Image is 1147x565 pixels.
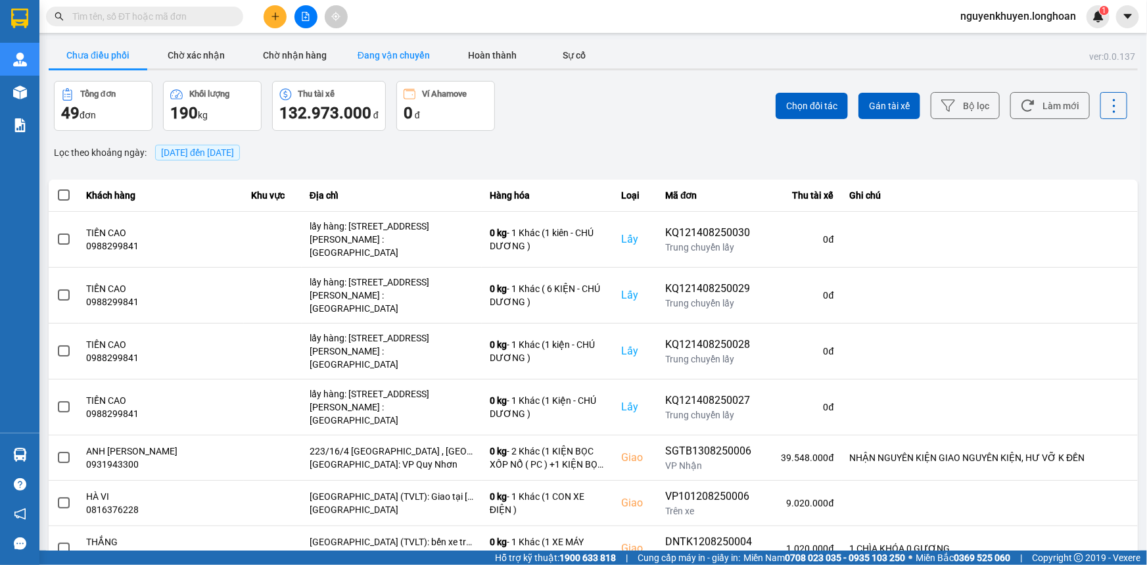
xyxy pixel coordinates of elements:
[87,351,236,364] div: 0988299841
[310,233,474,259] div: [PERSON_NAME] : [GEOGRAPHIC_DATA]
[490,228,507,238] span: 0 kg
[87,394,236,407] div: TIỀN CAO
[1102,6,1106,15] span: 1
[490,282,605,308] div: - 1 Khác ( 6 KIỆN - CHÚ DƯƠNG )
[490,537,507,547] span: 0 kg
[785,553,905,563] strong: 0708 023 035 - 0935 103 250
[638,551,740,565] span: Cung cấp máy in - giấy in:
[310,503,474,516] div: [GEOGRAPHIC_DATA]
[842,180,1138,212] th: Ghi chú
[1020,551,1022,565] span: |
[310,345,474,371] div: [PERSON_NAME] : [GEOGRAPHIC_DATA]
[665,353,753,366] div: Trung chuyển lấy
[13,448,27,462] img: warehouse-icon
[1010,92,1090,119] button: Làm mới
[404,104,413,122] span: 0
[301,12,310,21] span: file-add
[1074,553,1083,562] span: copyright
[621,287,649,303] div: Lấy
[87,503,236,516] div: 0816376228
[665,550,753,563] div: Trên xe
[613,180,657,212] th: Loại
[559,553,616,563] strong: 1900 633 818
[298,89,335,99] div: Thu tài xế
[665,534,753,550] div: DNTK1208250004
[1122,11,1134,22] span: caret-down
[850,542,1130,555] div: 1 CHÌA KHÓA,0 GƯƠNG
[163,81,262,131] button: Khối lượng190kg
[170,103,254,124] div: kg
[908,555,912,560] span: ⚪️
[272,81,386,131] button: Thu tài xế132.973.000 đ
[310,332,474,345] div: lấy hàng: [STREET_ADDRESS]
[950,8,1087,24] span: nguyenkhuyen.longhoan
[443,42,542,68] button: Hoàn thành
[55,12,64,21] span: search
[396,81,495,131] button: Ví Ahamove0 đ
[87,490,236,503] div: HÀ VI
[331,12,340,21] span: aim
[621,399,649,415] div: Lấy
[264,5,287,28] button: plus
[954,553,1010,563] strong: 0369 525 060
[170,104,198,122] span: 190
[1116,5,1139,28] button: caret-down
[310,289,474,315] div: [PERSON_NAME] : [GEOGRAPHIC_DATA]
[665,281,753,297] div: KQ121408250029
[13,53,27,66] img: warehouse-icon
[422,89,467,99] div: Ví Ahamove
[665,504,753,518] div: Trên xe
[189,89,229,99] div: Khối lượng
[490,445,605,471] div: - 2 Khác (1 KIỆN BỌC XỐP NỔ ( PC ) +1 KIỆN BỌC XỐP NỔ MÀNG HÌNH )
[931,92,1000,119] button: Bộ lọc
[325,5,348,28] button: aim
[858,93,920,119] button: Gán tài xế
[490,339,507,350] span: 0 kg
[490,395,507,406] span: 0 kg
[14,478,26,491] span: question-circle
[11,9,28,28] img: logo-vxr
[310,535,474,549] div: [GEOGRAPHIC_DATA] (TVLT): bến xe trung tâm [GEOGRAPHIC_DATA]
[1100,6,1109,15] sup: 1
[769,233,833,246] div: 0 đ
[621,450,649,466] div: Giao
[769,451,833,464] div: 39.548.000 đ
[490,491,507,502] span: 0 kg
[54,81,152,131] button: Tổng đơn49đơn
[490,490,605,516] div: - 1 Khác (1 CON XE ĐIỆN )
[786,99,837,112] span: Chọn đối tác
[665,241,753,254] div: Trung chuyển lấy
[769,497,833,510] div: 9.020.000 đ
[54,145,147,160] span: Lọc theo khoảng ngày :
[310,445,474,458] div: 223/16/4 [GEOGRAPHIC_DATA] , [GEOGRAPHIC_DATA] , [GEOGRAPHIC_DATA]
[490,283,507,294] span: 0 kg
[482,180,613,212] th: Hàng hóa
[310,401,474,427] div: [PERSON_NAME] : [GEOGRAPHIC_DATA]
[743,551,905,565] span: Miền Nam
[1092,11,1104,22] img: icon-new-feature
[87,282,236,295] div: TIỀN CAO
[244,180,302,212] th: Khu vực
[404,103,488,124] div: đ
[87,338,236,351] div: TIỀN CAO
[155,145,240,160] span: [DATE] đến [DATE]
[14,508,26,520] span: notification
[61,103,145,124] div: đơn
[161,147,234,158] span: 14/08/2025 đến 14/08/2025
[495,551,616,565] span: Hỗ trợ kỹ thuật:
[87,549,236,562] div: 0585389555
[769,289,833,302] div: 0 đ
[490,446,507,456] span: 0 kg
[621,541,649,556] div: Giao
[302,180,482,212] th: Địa chỉ
[621,232,649,247] div: Lấy
[49,42,147,68] button: Chưa điều phối
[87,458,236,471] div: 0931943300
[769,542,833,555] div: 1.020.000 đ
[869,99,910,112] span: Gán tài xế
[87,226,236,239] div: TIỀN CAO
[87,295,236,308] div: 0988299841
[621,495,649,511] div: Giao
[490,394,605,420] div: - 1 Khác (1 Kiện - CHÚ DƯƠNG )
[79,180,244,212] th: Khách hàng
